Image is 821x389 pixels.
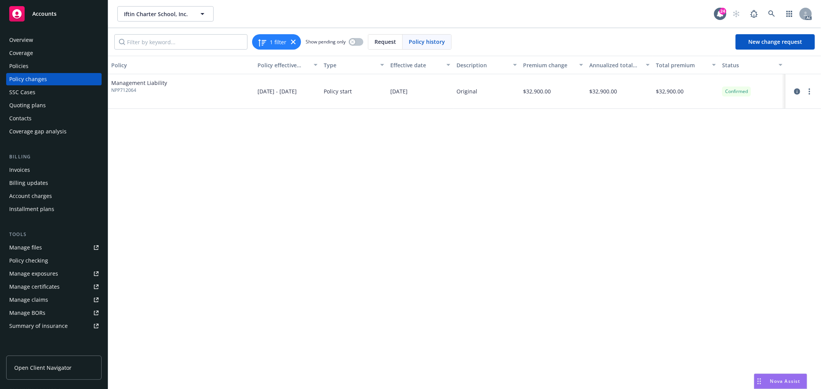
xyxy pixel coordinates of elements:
[6,99,102,111] a: Quoting plans
[523,61,575,69] div: Premium change
[387,56,454,74] button: Effective date
[6,268,102,280] a: Manage exposures
[6,190,102,202] a: Account charges
[719,56,786,74] button: Status
[9,125,67,138] div: Coverage gap analysis
[6,47,102,59] a: Coverage
[375,38,396,46] span: Request
[6,164,102,176] a: Invoices
[805,87,814,96] a: more
[754,374,764,389] div: Drag to move
[9,320,68,332] div: Summary of insurance
[409,38,445,46] span: Policy history
[9,112,32,125] div: Contacts
[6,320,102,332] a: Summary of insurance
[6,73,102,85] a: Policy changes
[124,10,191,18] span: Iftin Charter School, Inc.
[9,307,45,319] div: Manage BORs
[456,61,508,69] div: Description
[729,6,744,22] a: Start snowing
[306,38,346,45] span: Show pending only
[722,61,774,69] div: Status
[6,231,102,238] div: Tools
[117,6,214,22] button: Iftin Charter School, Inc.
[111,79,167,87] span: Management Liability
[9,86,35,98] div: SSC Cases
[9,268,58,280] div: Manage exposures
[321,56,387,74] button: Type
[9,99,46,111] div: Quoting plans
[6,203,102,215] a: Installment plans
[453,56,520,74] button: Description
[456,87,477,95] div: Original
[6,3,102,25] a: Accounts
[9,281,60,293] div: Manage certificates
[9,254,48,267] div: Policy checking
[111,61,251,69] div: Policy
[6,347,102,355] div: Analytics hub
[254,56,321,74] button: Policy effective dates
[586,56,653,74] button: Annualized total premium change
[523,87,551,95] span: $32,900.00
[9,241,42,254] div: Manage files
[111,87,167,94] span: NPP712064
[748,38,802,45] span: New change request
[653,56,719,74] button: Total premium
[6,112,102,125] a: Contacts
[390,61,442,69] div: Effective date
[520,56,587,74] button: Premium change
[754,374,807,389] button: Nova Assist
[108,56,254,74] button: Policy
[793,87,802,96] a: circleInformation
[6,86,102,98] a: SSC Cases
[6,294,102,306] a: Manage claims
[589,87,617,95] span: $32,900.00
[6,34,102,46] a: Overview
[589,61,641,69] div: Annualized total premium change
[9,203,54,215] div: Installment plans
[746,6,762,22] a: Report a Bug
[32,11,57,17] span: Accounts
[9,73,47,85] div: Policy changes
[114,34,247,50] input: Filter by keyword...
[6,177,102,189] a: Billing updates
[6,254,102,267] a: Policy checking
[390,87,408,95] span: [DATE]
[6,307,102,319] a: Manage BORs
[9,34,33,46] div: Overview
[764,6,779,22] a: Search
[9,60,28,72] div: Policies
[258,87,297,95] span: [DATE] - [DATE]
[9,177,48,189] div: Billing updates
[782,6,797,22] a: Switch app
[656,87,684,95] span: $32,900.00
[6,281,102,293] a: Manage certificates
[270,38,286,46] span: 1 filter
[14,364,72,372] span: Open Client Navigator
[9,190,52,202] div: Account charges
[258,61,309,69] div: Policy effective dates
[6,60,102,72] a: Policies
[324,61,376,69] div: Type
[6,241,102,254] a: Manage files
[719,8,726,15] div: 24
[9,47,33,59] div: Coverage
[656,61,708,69] div: Total premium
[324,87,352,95] span: Policy start
[6,153,102,161] div: Billing
[736,34,815,50] a: New change request
[725,88,748,95] span: Confirmed
[6,125,102,138] a: Coverage gap analysis
[9,164,30,176] div: Invoices
[9,294,48,306] div: Manage claims
[770,378,801,384] span: Nova Assist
